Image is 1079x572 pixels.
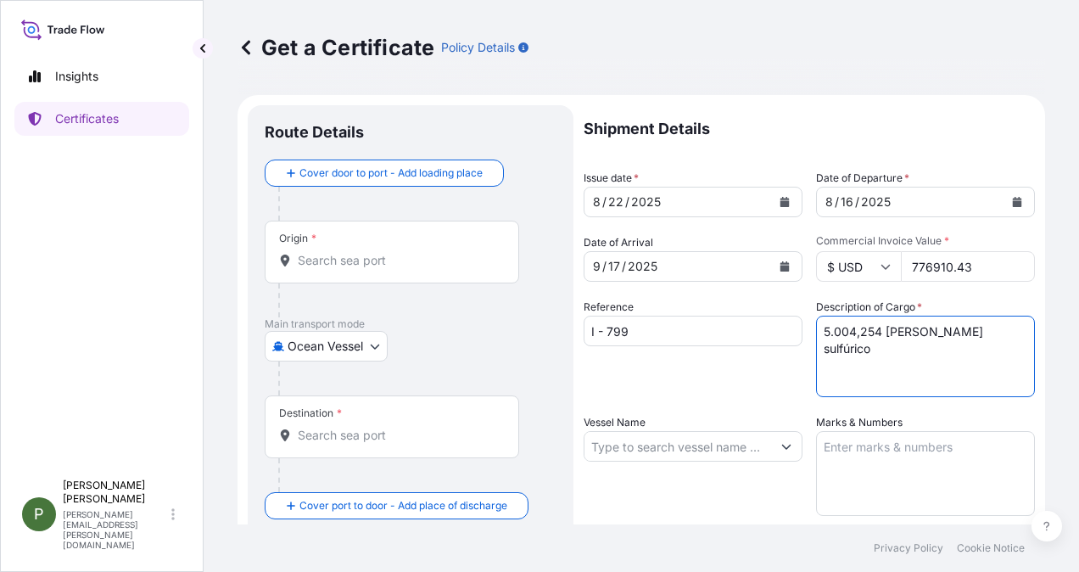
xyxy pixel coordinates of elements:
[591,256,602,277] div: month,
[855,192,859,212] div: /
[816,299,922,316] label: Description of Cargo
[299,165,483,182] span: Cover door to port - Add loading place
[238,34,434,61] p: Get a Certificate
[591,192,602,212] div: month,
[14,102,189,136] a: Certificates
[839,192,855,212] div: day,
[55,68,98,85] p: Insights
[63,509,168,550] p: [PERSON_NAME][EMAIL_ADDRESS][PERSON_NAME][DOMAIN_NAME]
[298,252,498,269] input: Origin
[265,160,504,187] button: Cover door to port - Add loading place
[584,414,646,431] label: Vessel Name
[584,105,1035,153] p: Shipment Details
[584,170,639,187] span: Issue date
[607,256,622,277] div: day,
[859,192,892,212] div: year,
[265,492,528,519] button: Cover port to door - Add place of discharge
[299,497,507,514] span: Cover port to door - Add place of discharge
[441,39,515,56] p: Policy Details
[622,256,626,277] div: /
[279,232,316,245] div: Origin
[298,427,498,444] input: Destination
[824,192,835,212] div: month,
[265,331,388,362] button: Select transport
[288,338,363,355] span: Ocean Vessel
[265,122,364,143] p: Route Details
[584,316,802,346] input: Enter booking reference
[771,431,802,462] button: Show suggestions
[957,541,1025,555] a: Cookie Notice
[602,256,607,277] div: /
[771,188,798,216] button: Calendar
[816,170,909,187] span: Date of Departure
[602,192,607,212] div: /
[584,299,634,316] label: Reference
[55,110,119,127] p: Certificates
[835,192,839,212] div: /
[34,506,44,523] span: P
[584,234,653,251] span: Date of Arrival
[1004,188,1031,216] button: Calendar
[584,431,771,462] input: Type to search vessel name or IMO
[625,192,629,212] div: /
[874,541,943,555] a: Privacy Policy
[816,414,903,431] label: Marks & Numbers
[901,251,1035,282] input: Enter amount
[629,192,662,212] div: year,
[265,317,556,331] p: Main transport mode
[607,192,625,212] div: day,
[14,59,189,93] a: Insights
[63,479,168,506] p: [PERSON_NAME] [PERSON_NAME]
[771,253,798,280] button: Calendar
[279,407,342,420] div: Destination
[626,256,659,277] div: year,
[816,234,1035,248] span: Commercial Invoice Value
